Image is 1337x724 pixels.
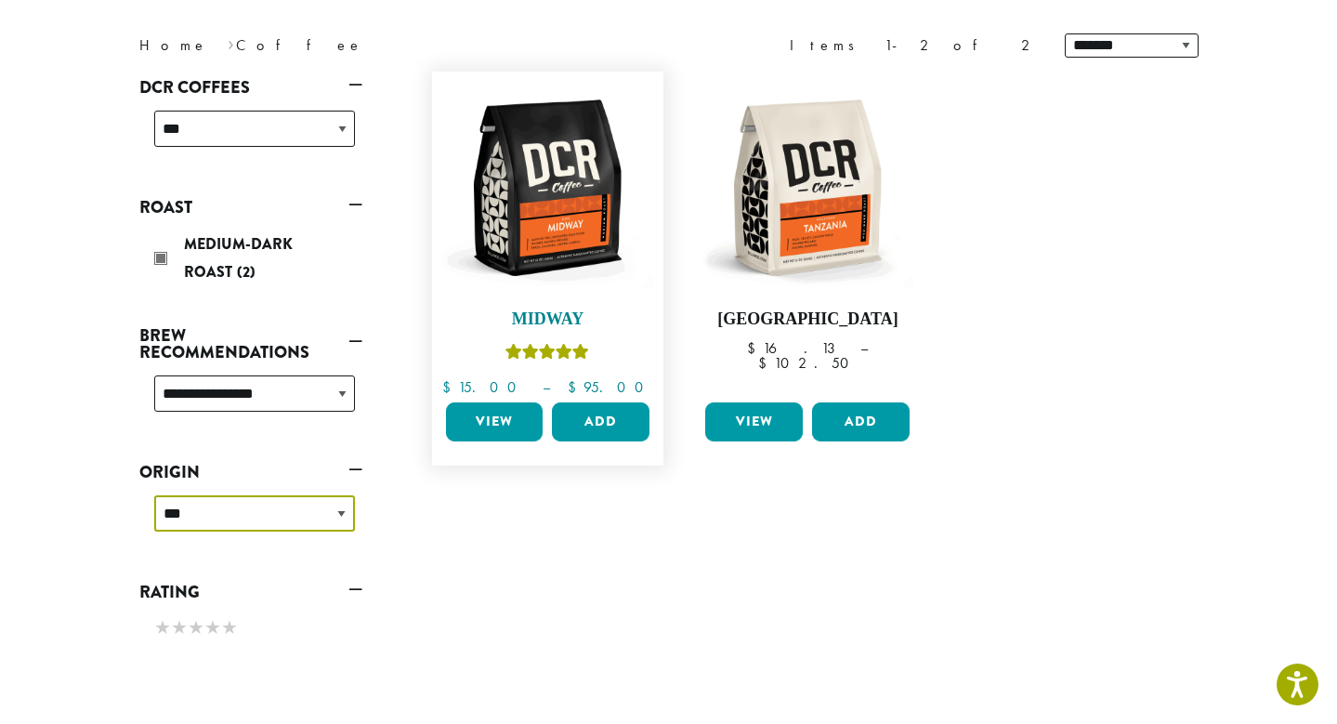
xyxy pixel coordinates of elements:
span: – [860,338,868,358]
span: ★ [154,614,171,641]
a: View [705,402,803,441]
a: Roast [139,191,362,223]
a: Rating [139,576,362,608]
span: ★ [188,614,204,641]
a: Brew Recommendations [139,320,362,368]
div: Rating [139,608,362,651]
span: $ [758,353,774,373]
button: Add [812,402,910,441]
div: DCR Coffees [139,103,362,169]
div: Brew Recommendations [139,368,362,434]
span: $ [747,338,763,358]
div: Origin [139,488,362,554]
div: Roast [139,223,362,297]
bdi: 95.00 [568,377,652,397]
button: Add [552,402,649,441]
h4: [GEOGRAPHIC_DATA] [701,309,914,330]
div: Items 1-2 of 2 [790,34,1037,57]
a: DCR Coffees [139,72,362,103]
div: Rated 5.00 out of 5 [505,341,589,369]
span: (2) [237,261,256,283]
span: › [228,28,234,57]
span: ★ [204,614,221,641]
span: – [543,377,550,397]
bdi: 15.00 [442,377,525,397]
a: [GEOGRAPHIC_DATA] [701,81,914,395]
a: MidwayRated 5.00 out of 5 [441,81,655,395]
a: View [446,402,544,441]
bdi: 16.13 [747,338,843,358]
nav: Breadcrumb [139,34,641,57]
bdi: 102.50 [758,353,858,373]
span: $ [442,377,458,397]
span: $ [568,377,583,397]
span: ★ [171,614,188,641]
img: DCR-12oz-Tanzania-Stock-scaled.png [701,81,914,295]
span: ★ [221,614,238,641]
img: DCR-12oz-Midway-Stock-scaled.png [440,81,654,295]
span: Medium-Dark Roast [184,233,293,283]
a: Home [139,35,208,55]
a: Origin [139,456,362,488]
h4: Midway [441,309,655,330]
